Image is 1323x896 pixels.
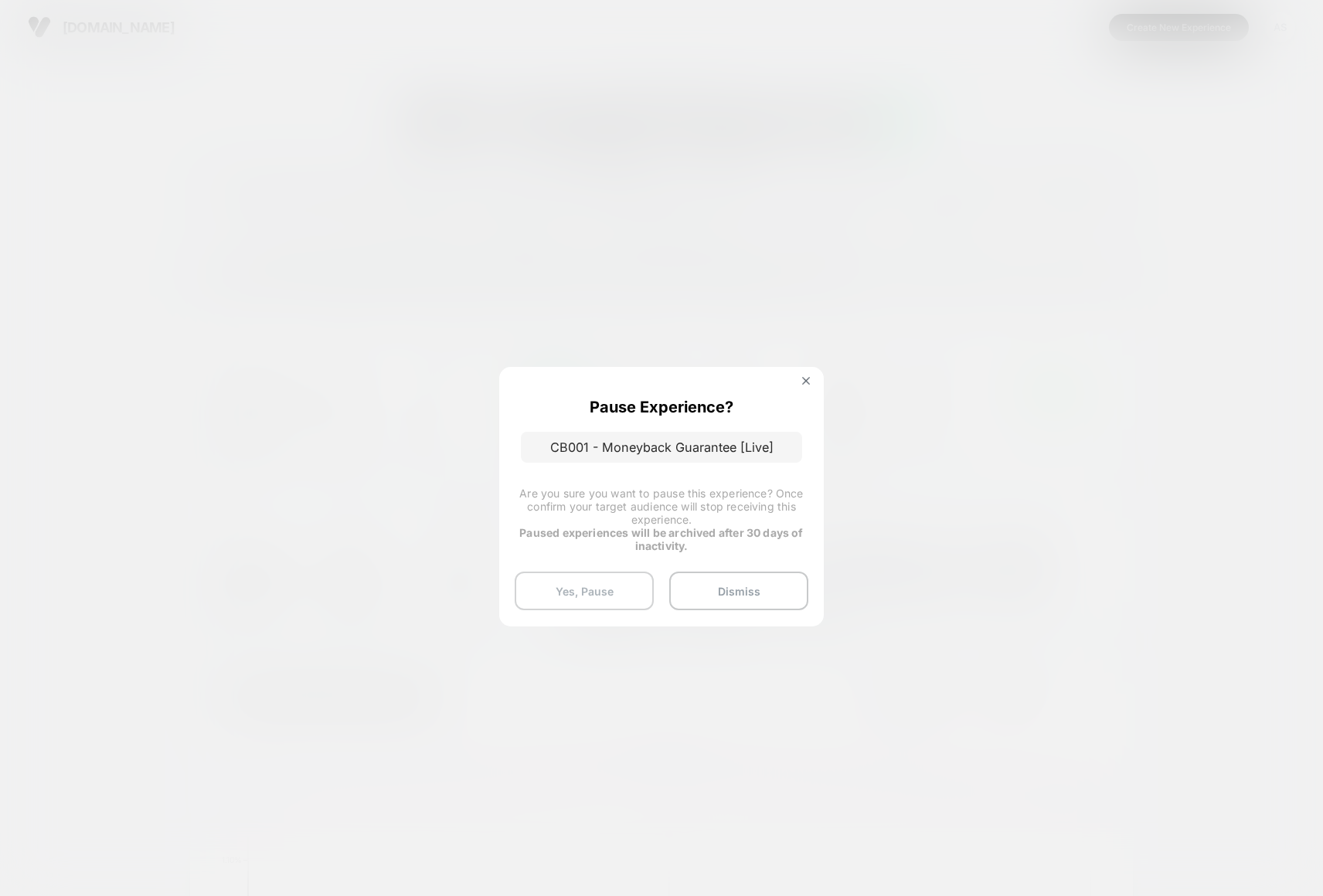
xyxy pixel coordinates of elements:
[802,377,810,385] img: close
[515,572,654,610] button: Yes, Pause
[519,526,803,552] strong: Paused experiences will be archived after 30 days of inactivity.
[519,487,803,526] span: Are you sure you want to pause this experience? Once confirm your target audience will stop recei...
[590,398,733,416] p: Pause Experience?
[669,572,808,610] button: Dismiss
[521,432,802,463] p: CB001 - Moneyback Guarantee [Live]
